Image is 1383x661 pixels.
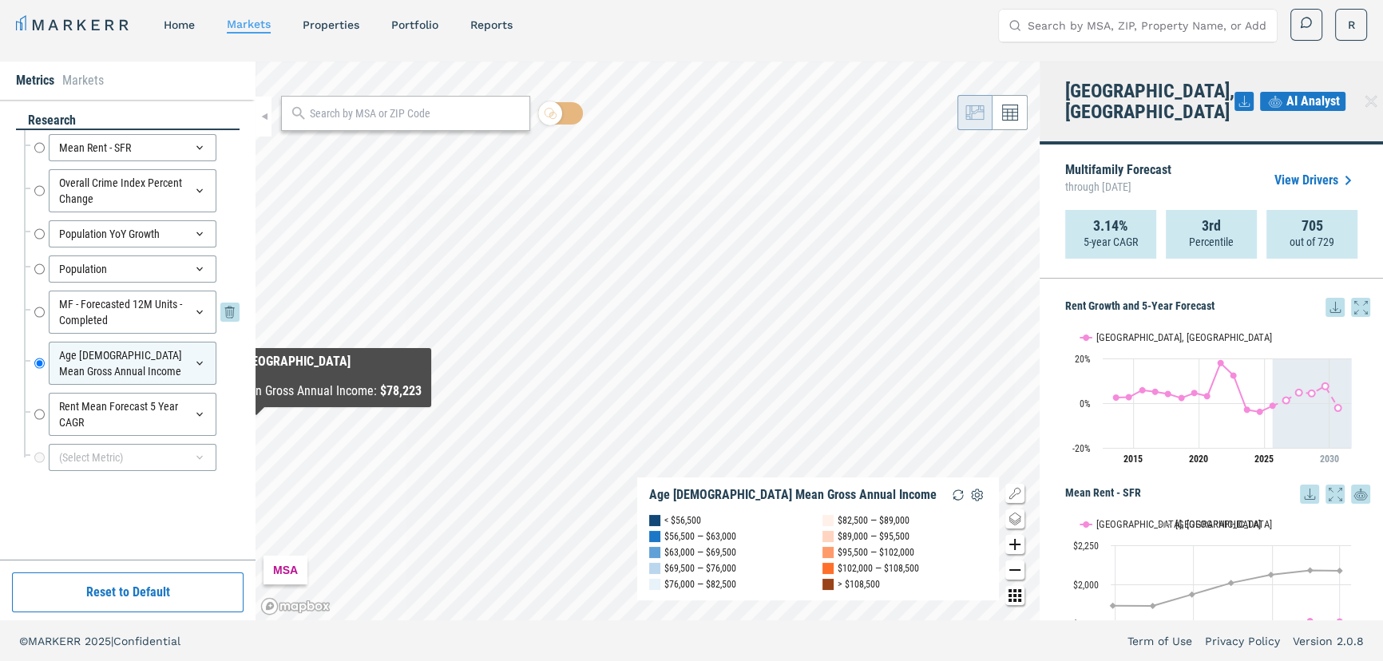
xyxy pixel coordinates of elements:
a: Term of Use [1127,633,1192,649]
path: Sunday, 14 Sep, 20:00, 2,087.47. USA. [1337,568,1343,574]
path: Friday, 29 Aug, 20:00, -1.18. Raleigh, NC. [1270,402,1276,409]
path: Saturday, 29 Aug, 20:00, 5.79. Raleigh, NC. [1139,387,1146,394]
tspan: 2015 [1123,453,1143,465]
path: Tuesday, 14 Dec, 19:00, 1,935.88. USA. [1189,591,1195,597]
button: Zoom in map button [1005,535,1024,554]
tspan: 2020 [1189,453,1208,465]
path: Thursday, 14 Dec, 19:00, 2,061.21. USA. [1268,572,1274,578]
p: Percentile [1189,234,1234,250]
path: Saturday, 29 Aug, 20:00, 1.31. Raleigh, NC. [1283,397,1290,403]
path: Tuesday, 29 Aug, 20:00, 4.11. Raleigh, NC. [1165,390,1171,397]
a: MARKERR [16,14,132,36]
div: $95,500 — $102,000 [838,544,914,560]
path: Sunday, 29 Aug, 20:00, 17.95. Raleigh, NC. [1218,360,1224,366]
div: $82,500 — $89,000 [838,513,909,528]
li: Markets [62,71,104,90]
span: MARKERR [28,635,85,647]
p: 5-year CAGR [1084,234,1138,250]
div: Population YoY Growth [49,220,216,247]
tspan: 2030 [1320,453,1339,465]
input: Search by MSA, ZIP, Property Name, or Address [1028,10,1267,42]
button: Reset to Default [12,572,244,612]
path: Sunday, 29 Aug, 20:00, 4.78. Raleigh, NC. [1296,389,1302,395]
text: 0% [1080,398,1091,410]
div: Age [DEMOGRAPHIC_DATA] Mean Gross Annual Income [649,487,937,503]
a: Mapbox logo [260,597,331,615]
text: [GEOGRAPHIC_DATA], [GEOGRAPHIC_DATA] [1096,331,1272,343]
span: AI Analyst [1286,92,1340,111]
button: AI Analyst [1260,92,1345,111]
path: Tuesday, 29 Aug, 20:00, 4.35. Raleigh, NC. [1309,390,1315,397]
path: Thursday, 29 Aug, 20:00, -3.86. Raleigh, NC. [1257,409,1263,415]
text: 20% [1075,354,1091,365]
path: Monday, 29 Aug, 20:00, 12.38. Raleigh, NC. [1230,372,1237,378]
path: Saturday, 14 Dec, 19:00, 1,863.38. USA. [1110,603,1116,609]
span: Confidential [113,635,180,647]
path: Monday, 29 Aug, 20:00, 5.12. Raleigh, NC. [1152,388,1159,394]
h5: Mean Rent - SFR [1065,485,1370,504]
span: through [DATE] [1065,176,1171,197]
canvas: Map [256,61,1040,620]
strong: 3.14% [1093,218,1128,234]
img: Settings [968,485,987,505]
div: Rent Mean Forecast 5 Year CAGR [49,393,216,436]
div: As of : [DATE] [91,369,422,382]
button: Show USA [1159,509,1193,520]
strong: 3rd [1202,218,1221,234]
button: Change style map button [1005,509,1024,528]
path: Monday, 14 Dec, 19:00, 1,862.98. USA. [1150,603,1156,609]
path: Tuesday, 29 Aug, 20:00, -2.95. Raleigh, NC. [1244,406,1250,413]
button: Show/Hide Legend Map Button [1005,484,1024,503]
text: [GEOGRAPHIC_DATA] [1175,518,1261,530]
strong: 705 [1302,218,1323,234]
div: > $108,500 [838,576,880,592]
div: < $56,500 [664,513,701,528]
h5: Rent Growth and 5-Year Forecast [1065,298,1370,317]
div: Rent Growth and 5-Year Forecast. Highcharts interactive chart. [1065,317,1370,477]
span: 2025 | [85,635,113,647]
div: $63,000 — $69,500 [664,544,736,560]
tspan: 2025 [1254,453,1274,465]
button: Show Raleigh, NC [1080,322,1143,334]
button: Zoom out map button [1005,560,1024,580]
div: Age [DEMOGRAPHIC_DATA] Mean Gross Annual Income [49,342,216,385]
img: Reload Legend [949,485,968,505]
text: $2,250 [1073,540,1099,552]
a: Portfolio [391,18,438,31]
path: Wednesday, 29 Aug, 20:00, 7.64. Raleigh, NC. [1322,382,1329,389]
div: $76,000 — $82,500 [664,576,736,592]
button: R [1335,9,1367,41]
a: home [164,18,195,31]
input: Search by MSA or ZIP Code [310,105,521,122]
path: Saturday, 14 Dec, 19:00, 2,090.21. USA. [1307,567,1314,573]
div: research [16,112,240,130]
path: Friday, 29 Aug, 20:00, 2.68. Raleigh, NC. [1126,394,1132,400]
h4: [GEOGRAPHIC_DATA], [GEOGRAPHIC_DATA] [1065,81,1234,122]
path: Thursday, 29 Aug, 20:00, -2.09. Raleigh, NC. [1335,405,1341,411]
text: $2,000 [1073,580,1099,591]
div: (Select Metric) [49,444,216,471]
div: $69,500 — $76,000 [664,560,736,576]
g: Raleigh, NC, line 2 of 2 with 5 data points. [1283,382,1341,410]
div: Population [49,255,216,283]
p: out of 729 [1290,234,1334,250]
div: Greenville-[PERSON_NAME], [GEOGRAPHIC_DATA] [91,354,422,369]
div: MF - Forecasted 12M Units - Completed [49,291,216,334]
path: Wednesday, 14 Dec, 19:00, 2,009.91. USA. [1228,580,1234,586]
path: Sunday, 14 Sep, 20:00, 1,763.5. Raleigh, NC. [1337,618,1343,624]
div: Overall Crime Index Percent Change [49,169,216,212]
p: Multifamily Forecast [1065,164,1171,197]
text: [GEOGRAPHIC_DATA], [GEOGRAPHIC_DATA] [1096,518,1272,530]
a: reports [470,18,513,31]
path: Thursday, 29 Aug, 20:00, 4.55. Raleigh, NC. [1191,390,1198,396]
button: Show Raleigh, NC [1080,509,1143,520]
div: Age [DEMOGRAPHIC_DATA] Mean Gross Annual Income : [91,382,422,401]
span: R [1348,17,1355,33]
span: © [19,635,28,647]
div: Map Tooltip Content [91,354,422,401]
path: Thursday, 29 Aug, 20:00, 2.51. Raleigh, NC. [1113,394,1119,401]
div: $56,500 — $63,000 [664,528,736,544]
div: MSA [264,556,307,584]
li: Metrics [16,71,54,90]
text: $1,750 [1073,619,1099,630]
